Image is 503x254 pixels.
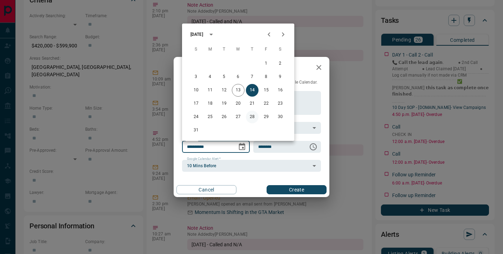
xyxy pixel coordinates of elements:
button: 20 [232,97,244,110]
button: calendar view is open, switch to year view [205,28,217,40]
span: Wednesday [232,43,244,57]
span: Tuesday [218,43,230,57]
label: Date [187,138,196,142]
button: 16 [274,84,287,97]
span: Saturday [274,43,287,57]
button: 17 [190,97,202,110]
button: 21 [246,97,259,110]
button: 31 [190,124,202,137]
button: Choose date, selected date is Aug 14, 2025 [235,140,249,154]
span: Sunday [190,43,202,57]
button: 1 [260,57,273,70]
button: Create [267,185,327,194]
button: 29 [260,111,273,123]
button: 11 [204,84,216,97]
label: Google Calendar Alert [187,157,221,161]
button: 30 [274,111,287,123]
button: 10 [190,84,202,97]
button: 2 [274,57,287,70]
button: 27 [232,111,244,123]
button: 9 [274,71,287,83]
div: 10 Mins Before [182,160,321,172]
button: 13 [232,84,244,97]
label: Time [258,138,267,142]
button: 4 [204,71,216,83]
button: 12 [218,84,230,97]
h2: New Task [174,57,221,79]
button: 6 [232,71,244,83]
button: 5 [218,71,230,83]
button: 23 [274,97,287,110]
button: Next month [276,27,290,41]
span: Thursday [246,43,259,57]
button: 14 [246,84,259,97]
button: 24 [190,111,202,123]
button: 18 [204,97,216,110]
button: 8 [260,71,273,83]
div: [DATE] [190,31,203,38]
span: Monday [204,43,216,57]
button: 22 [260,97,273,110]
button: Previous month [262,27,276,41]
button: 3 [190,71,202,83]
button: 7 [246,71,259,83]
button: 15 [260,84,273,97]
button: 28 [246,111,259,123]
button: 26 [218,111,230,123]
button: Choose time, selected time is 6:00 AM [306,140,320,154]
button: Cancel [176,185,236,194]
button: 25 [204,111,216,123]
span: Friday [260,43,273,57]
button: 19 [218,97,230,110]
